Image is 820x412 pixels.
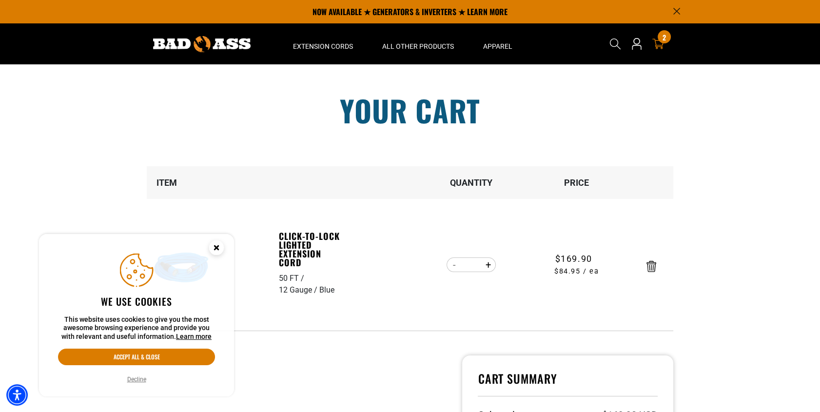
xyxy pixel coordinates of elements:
[199,234,234,264] button: Close this option
[153,36,251,52] img: Bad Ass Extension Cords
[524,166,629,199] th: Price
[382,42,454,51] span: All Other Products
[279,232,346,267] a: Click-to-Lock Lighted Extension Cord
[279,273,306,284] div: 50 FT
[58,295,215,308] h2: We use cookies
[555,252,592,265] span: $169.90
[319,284,334,296] div: Blue
[147,166,278,199] th: Item
[483,42,512,51] span: Apparel
[629,23,644,64] a: Open this option
[646,263,656,270] a: Remove Click-to-Lock Lighted Extension Cord - 50 FT / 12 Gauge / Blue
[6,384,28,406] div: Accessibility Menu
[124,374,149,384] button: Decline
[478,371,658,396] h4: Cart Summary
[462,256,481,273] input: Quantity for Click-to-Lock Lighted Extension Cord
[278,23,368,64] summary: Extension Cords
[279,284,319,296] div: 12 Gauge
[368,23,469,64] summary: All Other Products
[139,96,681,125] h1: Your cart
[607,36,623,52] summary: Search
[469,23,527,64] summary: Apparel
[58,315,215,341] p: This website uses cookies to give you the most awesome browsing experience and provide you with r...
[39,234,234,397] aside: Cookie Consent
[663,34,666,41] span: 2
[525,266,629,277] span: $84.95 / ea
[58,349,215,365] button: Accept all & close
[419,166,524,199] th: Quantity
[176,333,212,340] a: This website uses cookies to give you the most awesome browsing experience and provide you with r...
[293,42,353,51] span: Extension Cords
